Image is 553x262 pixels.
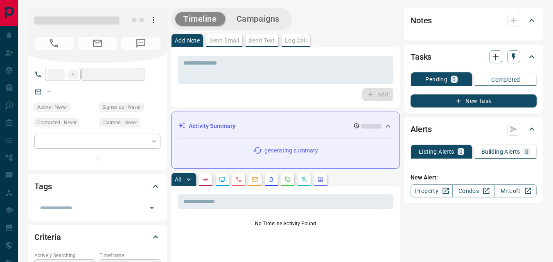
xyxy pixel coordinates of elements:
[452,184,494,197] a: Condos
[235,176,242,183] svg: Calls
[268,176,275,183] svg: Listing Alerts
[419,149,454,155] p: Listing Alerts
[121,37,160,50] span: No Number
[411,173,537,182] p: New Alert:
[175,12,225,26] button: Timeline
[203,176,209,183] svg: Notes
[494,184,537,197] a: Mr.Loft
[178,119,393,134] div: Activity Summary
[411,123,432,136] h2: Alerts
[102,103,141,111] span: Signed up - Never
[459,149,463,155] p: 0
[37,119,77,127] span: Contacted - Never
[37,103,67,111] span: Active - Never
[34,227,160,247] div: Criteria
[525,149,528,155] p: 0
[452,76,456,82] p: 0
[264,146,318,155] p: generating summary
[34,37,74,50] span: No Number
[175,38,200,43] p: Add Note
[284,176,291,183] svg: Requests
[411,50,431,63] h2: Tasks
[102,119,137,127] span: Claimed - Never
[411,47,537,67] div: Tasks
[34,180,52,193] h2: Tags
[252,176,258,183] svg: Emails
[34,177,160,196] div: Tags
[175,177,181,182] p: All
[47,88,51,95] a: --
[411,14,432,27] h2: Notes
[301,176,307,183] svg: Opportunities
[34,231,61,244] h2: Criteria
[411,184,453,197] a: Property
[178,220,393,227] p: No Timeline Activity Found
[425,76,447,82] p: Pending
[481,149,520,155] p: Building Alerts
[78,37,117,50] span: No Email
[411,94,537,107] button: New Task
[228,12,288,26] button: Campaigns
[34,252,95,259] p: Actively Searching:
[411,11,537,30] div: Notes
[99,252,160,259] p: Timeframe:
[317,176,324,183] svg: Agent Actions
[189,122,235,130] p: Activity Summary
[146,202,158,214] button: Open
[219,176,226,183] svg: Lead Browsing Activity
[491,77,520,83] p: Completed
[411,119,537,139] div: Alerts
